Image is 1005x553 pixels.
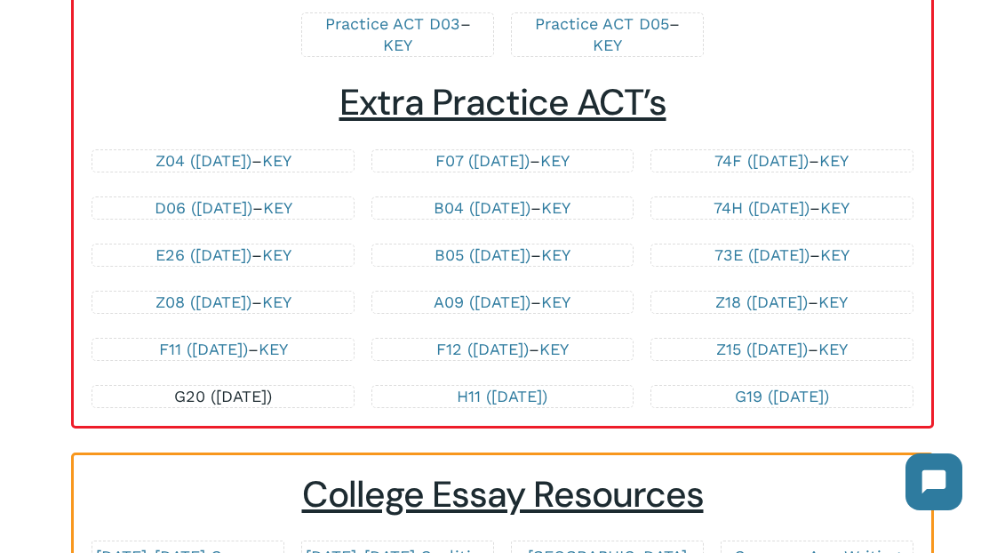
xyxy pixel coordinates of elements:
[390,292,616,313] p: –
[820,198,849,217] a: KEY
[669,339,895,360] p: –
[262,293,291,311] a: KEY
[174,387,272,405] a: G20 ([DATE])
[383,36,412,54] a: KEY
[669,197,895,219] p: –
[530,13,685,56] p: –
[669,244,895,266] p: –
[541,245,570,264] a: KEY
[819,151,849,170] a: KEY
[539,340,569,358] a: KEY
[541,293,570,311] a: KEY
[262,245,291,264] a: KEY
[159,340,248,358] a: F11 ([DATE])
[540,151,570,170] a: KEY
[110,150,336,172] p: –
[434,198,530,217] a: B04 ([DATE])
[541,198,570,217] a: KEY
[320,13,475,56] p: –
[714,245,810,264] a: 73E ([DATE])
[818,293,848,311] a: KEY
[259,340,288,358] a: KEY
[436,340,529,358] a: F12 ([DATE])
[302,471,704,518] span: College Essay Resources
[593,36,622,54] a: KEY
[669,292,895,313] p: –
[820,245,849,264] a: KEY
[110,244,336,266] p: –
[669,150,895,172] p: –
[888,436,980,528] iframe: Chatbot
[435,245,530,264] a: B05 ([DATE])
[110,197,336,219] p: –
[716,340,808,358] a: Z15 ([DATE])
[390,197,616,219] p: –
[715,293,808,311] a: Z18 ([DATE])
[110,292,336,313] p: –
[263,198,292,217] a: KEY
[325,14,460,33] a: Practice ACT D03
[457,387,547,405] a: H11 ([DATE])
[735,387,829,405] a: G19 ([DATE])
[434,293,530,311] a: A09 ([DATE])
[339,79,666,126] span: Extra Practice ACT’s
[535,14,669,33] a: Practice ACT D05
[156,151,251,170] a: Z04 ([DATE])
[155,198,252,217] a: D06 ([DATE])
[262,151,291,170] a: KEY
[714,151,809,170] a: 74F ([DATE])
[390,339,616,360] p: –
[110,339,336,360] p: –
[714,198,810,217] a: 74H ([DATE])
[818,340,848,358] a: KEY
[390,244,616,266] p: –
[390,150,616,172] p: –
[156,293,251,311] a: Z08 ([DATE])
[435,151,530,170] a: F07 ([DATE])
[156,245,251,264] a: E26 ([DATE])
